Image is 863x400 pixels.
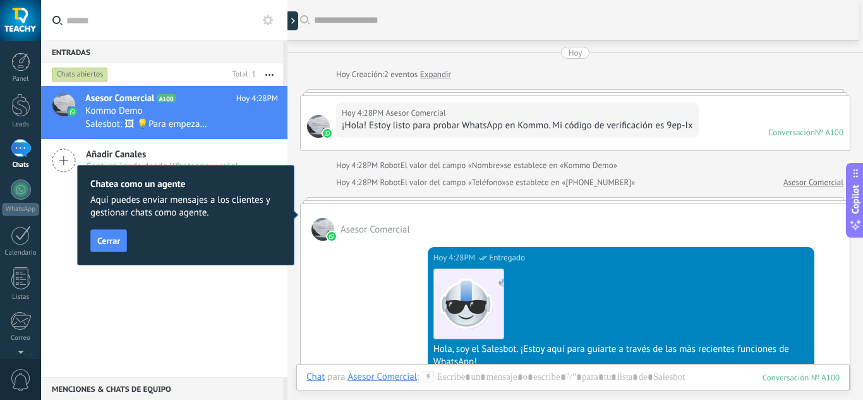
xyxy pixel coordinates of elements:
[347,371,417,382] div: Asesor Comercial
[3,75,39,83] div: Panel
[307,115,330,138] span: Asesor Comercial
[85,118,208,130] span: Salesbot: 🖼 💡Para empezar, vamos a aclarar cómo funciona esto: 💻 Kommo = La vista del Agente - La...
[157,94,176,102] span: A100
[504,159,617,172] span: se establece en «Kommo Demo»
[3,161,39,169] div: Chats
[341,224,410,236] span: Asesor Comercial
[323,129,332,138] img: waba.svg
[52,67,108,82] div: Chats abiertos
[41,40,283,63] div: Entradas
[86,148,238,161] span: Añadir Canales
[342,119,693,132] div: ¡Hola! Estoy listo para probar WhatsApp en Kommo. Mi código de verificación es 9ep-Ix
[506,176,636,189] span: se establece en «[PHONE_NUMBER]»
[489,252,525,264] span: Entregado
[85,92,155,105] span: Asesor Comercial
[849,185,862,214] span: Copilot
[90,194,281,219] span: Aquí puedes enviar mensajes a los clientes y gestionar chats como agente.
[336,159,380,172] div: Hoy 4:28PM
[336,68,451,81] div: Creación:
[342,107,386,119] div: Hoy 4:28PM
[783,176,843,189] a: Asesor Comercial
[433,343,809,368] div: Hola, soy el Salesbot. ¡Estoy aquí para guiarte a través de las más recientes funciones de WhatsApp!
[311,218,334,241] span: Asesor Comercial
[41,86,287,139] a: avatariconAsesor ComercialA100Hoy 4:28PMKommo DemoSalesbot: 🖼 💡Para empezar, vamos a aclarar cómo...
[401,176,506,189] span: El valor del campo «Teléfono»
[380,160,401,171] span: Robot
[68,107,77,116] img: icon
[763,372,840,383] div: 100
[286,11,298,30] div: Mostrar
[420,68,451,81] a: Expandir
[336,176,380,189] div: Hoy 4:28PM
[3,334,39,342] div: Correo
[90,229,127,252] button: Cerrar
[3,203,39,215] div: WhatsApp
[90,178,281,190] h2: Chatea como un agente
[3,293,39,301] div: Listas
[569,47,582,59] div: Hoy
[401,159,504,172] span: El valor del campo «Nombre»
[433,252,478,264] div: Hoy 4:28PM
[768,127,815,138] div: Conversación
[3,249,39,257] div: Calendario
[236,92,278,105] span: Hoy 4:28PM
[417,371,419,384] span: :
[386,107,446,119] span: Asesor Comercial
[380,177,401,188] span: Robot
[815,127,843,138] div: № A100
[41,377,283,400] div: Menciones & Chats de equipo
[434,269,504,339] img: 183.png
[327,371,345,384] span: para
[227,68,256,81] div: Total: 1
[256,63,283,86] button: Más
[3,121,39,129] div: Leads
[384,68,418,81] span: 2 eventos
[97,236,120,245] span: Cerrar
[86,161,238,173] span: Captura leads desde Whatsapp y más!
[327,232,336,241] img: waba.svg
[336,68,352,81] div: Hoy
[85,105,143,118] span: Kommo Demo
